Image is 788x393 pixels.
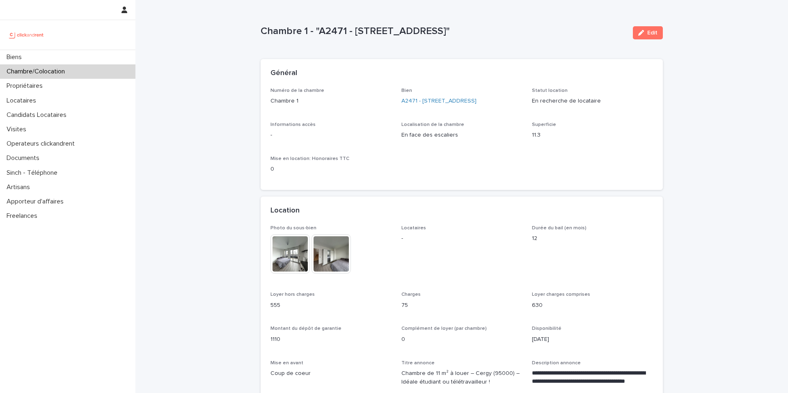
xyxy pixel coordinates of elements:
[3,140,81,148] p: Operateurs clickandrent
[270,301,392,310] p: 555
[532,326,561,331] span: Disponibilité
[3,53,28,61] p: Biens
[401,361,435,366] span: Titre annonce
[647,30,657,36] span: Edit
[270,326,341,331] span: Montant du dépôt de garantie
[401,301,522,310] p: 75
[3,169,64,177] p: Sinch - Téléphone
[532,361,581,366] span: Description annonce
[532,88,568,93] span: Statut location
[532,122,556,127] span: Superficie
[401,369,522,386] p: Chambre de 11 m² à louer – Cergy (95000) – Idéale étudiant ou télétravailleur !
[270,69,297,78] h2: Général
[270,122,316,127] span: Informations accès
[270,226,316,231] span: Photo du sous-bien
[532,234,653,243] p: 12
[261,25,626,37] p: Chambre 1 - "A2471 - [STREET_ADDRESS]"
[270,131,392,139] p: -
[401,326,487,331] span: Complément de loyer (par chambre)
[532,131,653,139] p: 11.3
[3,198,70,206] p: Apporteur d'affaires
[270,206,300,215] h2: Location
[3,111,73,119] p: Candidats Locataires
[3,126,33,133] p: Visites
[3,212,44,220] p: Freelances
[401,131,522,139] p: En face des escaliers
[401,292,421,297] span: Charges
[401,97,476,105] a: A2471 - [STREET_ADDRESS]
[270,97,392,105] p: Chambre 1
[7,27,46,43] img: UCB0brd3T0yccxBKYDjQ
[3,154,46,162] p: Documents
[401,226,426,231] span: Locataires
[3,97,43,105] p: Locataires
[270,335,392,344] p: 1110
[532,301,653,310] p: 630
[401,88,412,93] span: Bien
[532,97,653,105] p: En recherche de locataire
[3,82,49,90] p: Propriétaires
[532,292,590,297] span: Loyer charges comprises
[401,122,464,127] span: Localisation de la chambre
[3,68,71,75] p: Chambre/Colocation
[3,183,37,191] p: Artisans
[270,361,303,366] span: Mise en avant
[401,335,522,344] p: 0
[270,369,392,378] p: Coup de coeur
[270,156,349,161] span: Mise en location: Honoraires TTC
[532,335,653,344] p: [DATE]
[270,292,315,297] span: Loyer hors charges
[270,88,324,93] span: Numéro de la chambre
[633,26,663,39] button: Edit
[532,226,586,231] span: Durée du bail (en mois)
[401,234,522,243] p: -
[270,165,392,174] p: 0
